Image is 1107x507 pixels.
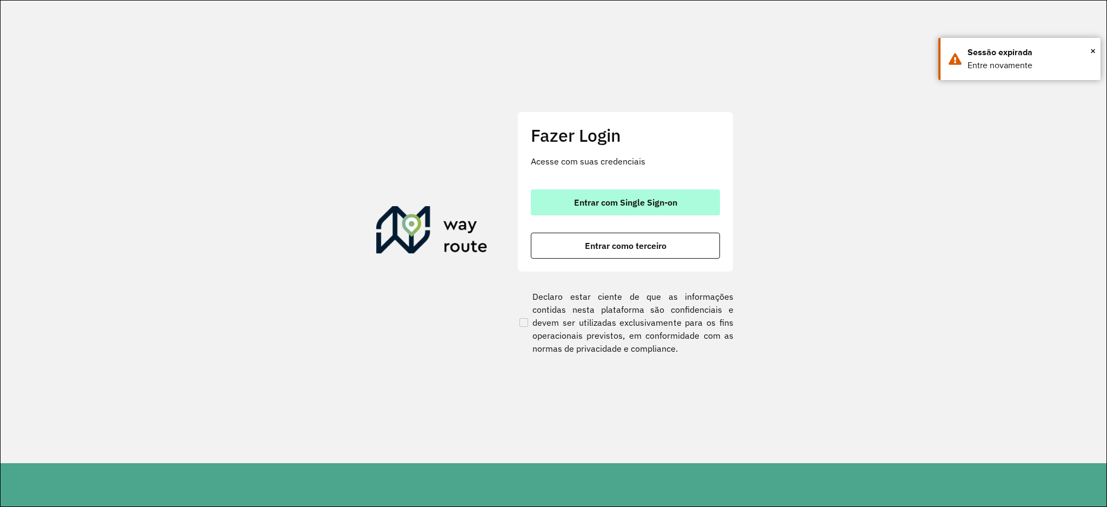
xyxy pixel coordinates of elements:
h2: Fazer Login [531,125,720,146]
button: button [531,233,720,259]
button: Close [1090,43,1096,59]
label: Declaro estar ciente de que as informações contidas nesta plataforma são confidenciais e devem se... [517,290,733,355]
span: Entrar como terceiro [585,241,666,250]
img: Roteirizador AmbevTech [376,206,488,258]
button: button [531,189,720,215]
span: × [1090,43,1096,59]
div: Sessão expirada [968,46,1092,59]
span: Entrar com Single Sign-on [574,198,677,207]
p: Acesse com suas credenciais [531,155,720,168]
div: Entre novamente [968,59,1092,72]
